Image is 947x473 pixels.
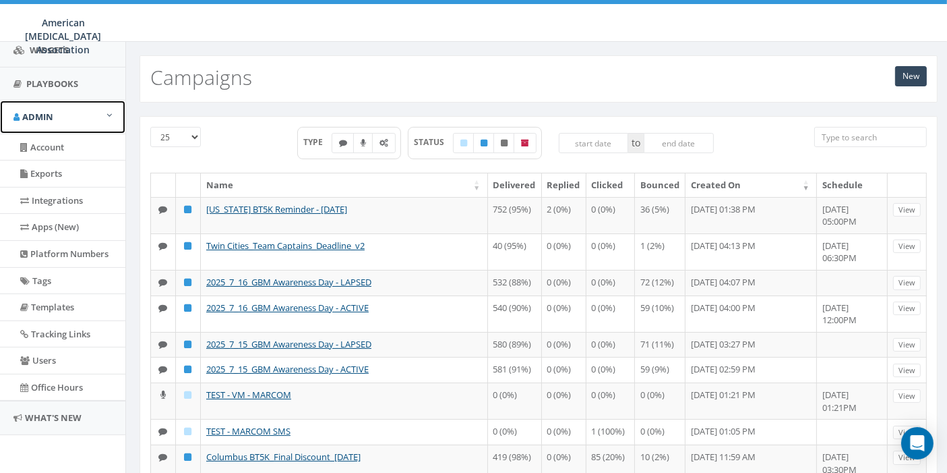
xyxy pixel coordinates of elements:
th: Delivered [488,173,542,197]
a: TEST - VM - MARCOM [206,389,291,401]
td: 2 (0%) [542,197,586,233]
td: 36 (5%) [635,197,685,233]
td: 40 (95%) [488,233,542,270]
i: Ringless Voice Mail [160,391,166,399]
th: Bounced [635,173,685,197]
td: 0 (0%) [586,197,635,233]
td: 0 (0%) [586,383,635,419]
label: Automated Message [372,133,396,153]
td: 0 (0%) [542,419,586,445]
td: 581 (91%) [488,357,542,383]
td: 0 (0%) [542,383,586,419]
th: Replied [542,173,586,197]
i: Automated Message [379,139,388,147]
td: [DATE] 12:00PM [817,296,888,332]
td: 752 (95%) [488,197,542,233]
i: Unpublished [501,139,508,147]
td: 1 (100%) [586,419,635,445]
td: 0 (0%) [586,296,635,332]
a: 2025_7_16_GBM Awareness Day - ACTIVE [206,302,369,314]
td: [DATE] 06:30PM [817,233,888,270]
i: Text SMS [159,340,168,349]
i: Text SMS [159,304,168,312]
td: [DATE] 03:27 PM [685,332,817,358]
td: 59 (9%) [635,357,685,383]
span: Widgets [30,44,69,56]
a: 2025_7_15_GBM Awareness Day - LAPSED [206,338,371,350]
td: 0 (0%) [586,357,635,383]
td: 540 (90%) [488,296,542,332]
td: [DATE] 01:21PM [817,383,888,419]
i: Published [185,242,192,250]
td: [DATE] 01:21 PM [685,383,817,419]
input: start date [559,133,629,153]
i: Published [481,139,487,147]
i: Text SMS [159,278,168,287]
td: 59 (10%) [635,296,685,332]
th: Name: activate to sort column ascending [201,173,488,197]
td: [DATE] 04:07 PM [685,270,817,296]
label: Ringless Voice Mail [353,133,373,153]
td: 580 (89%) [488,332,542,358]
i: Draft [185,391,192,399]
label: Text SMS [332,133,355,153]
a: View [893,426,921,440]
i: Text SMS [159,365,168,374]
a: TEST - MARCOM SMS [206,425,291,437]
i: Published [185,205,192,214]
td: 0 (0%) [586,332,635,358]
td: 1 (2%) [635,233,685,270]
i: Text SMS [159,242,168,250]
span: to [628,133,644,153]
label: Archived [514,133,537,153]
a: View [893,338,921,352]
td: [DATE] 04:13 PM [685,233,817,270]
td: 0 (0%) [542,270,586,296]
a: View [893,203,921,217]
a: View [893,240,921,254]
td: 72 (12%) [635,270,685,296]
td: [DATE] 05:00PM [817,197,888,233]
label: Unpublished [493,133,515,153]
i: Text SMS [339,139,347,147]
td: 0 (0%) [586,270,635,296]
span: TYPE [303,136,332,148]
label: Published [473,133,495,153]
a: View [893,389,921,404]
td: 0 (0%) [488,419,542,445]
th: Created On: activate to sort column ascending [685,173,817,197]
a: View [893,276,921,290]
td: [DATE] 02:59 PM [685,357,817,383]
td: [DATE] 01:38 PM [685,197,817,233]
i: Text SMS [159,427,168,436]
td: 0 (0%) [542,332,586,358]
div: Open Intercom Messenger [901,427,934,460]
a: View [893,364,921,378]
a: 2025_7_16_GBM Awareness Day - LAPSED [206,276,371,288]
td: 0 (0%) [542,233,586,270]
i: Text SMS [159,205,168,214]
span: Admin [22,111,53,123]
i: Published [185,453,192,462]
th: Clicked [586,173,635,197]
td: 0 (0%) [542,296,586,332]
span: STATUS [414,136,454,148]
i: Published [185,365,192,374]
span: Playbooks [26,78,78,90]
a: Twin Cities_Team Captains_Deadline_v2 [206,240,365,252]
td: [DATE] 01:05 PM [685,419,817,445]
input: Type to search [814,127,927,147]
th: Schedule [817,173,888,197]
input: end date [644,133,714,153]
a: [US_STATE] BT5K Reminder - [DATE] [206,203,347,215]
i: Text SMS [159,453,168,462]
i: Published [185,340,192,349]
span: American [MEDICAL_DATA] Association [26,16,102,56]
td: 532 (88%) [488,270,542,296]
i: Published [185,278,192,287]
i: Published [185,304,192,312]
td: 0 (0%) [488,383,542,419]
td: [DATE] 04:00 PM [685,296,817,332]
td: 0 (0%) [635,419,685,445]
a: 2025_7_15_GBM Awareness Day - ACTIVE [206,363,369,375]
